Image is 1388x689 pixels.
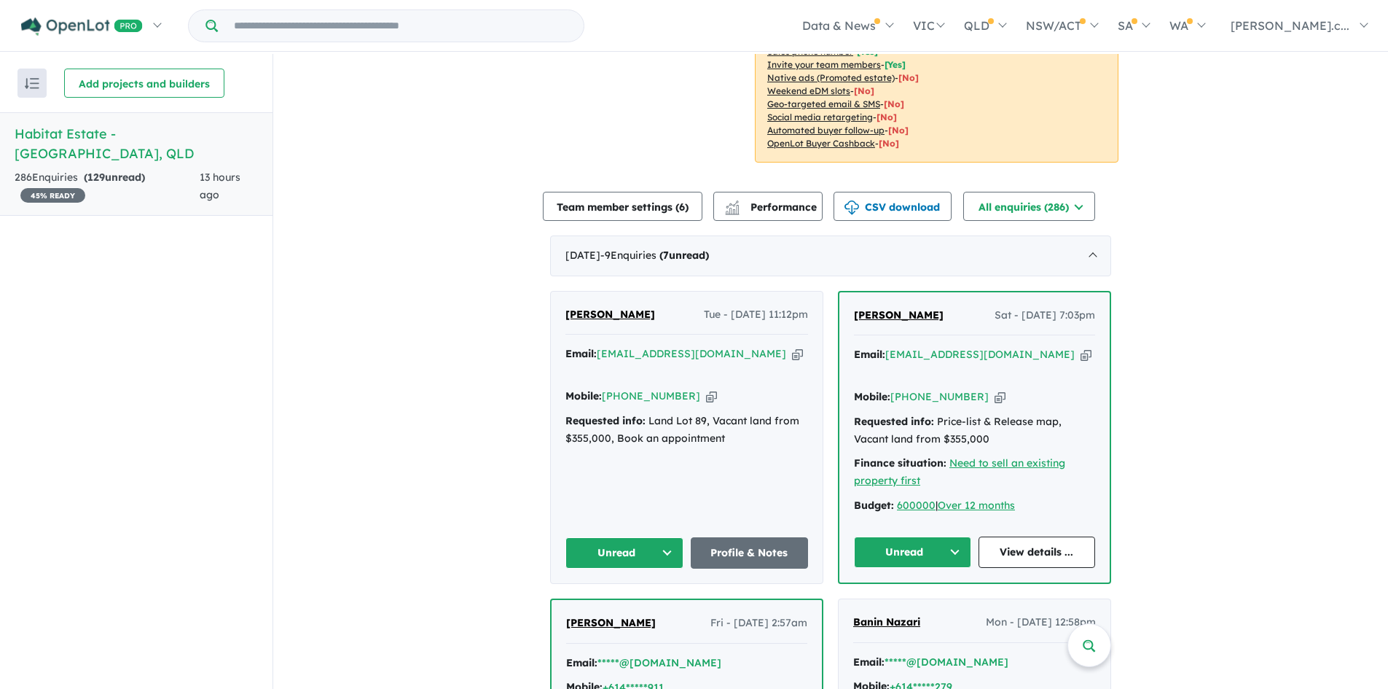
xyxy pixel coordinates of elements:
u: Social media retargeting [767,112,873,122]
input: Try estate name, suburb, builder or developer [221,10,581,42]
span: Mon - [DATE] 12:58pm [986,614,1096,631]
span: [No] [877,112,897,122]
u: Weekend eDM slots [767,85,850,96]
strong: Requested info: [565,414,646,427]
a: Banin Nazari [853,614,920,631]
a: [PERSON_NAME] [566,615,656,632]
strong: Email: [565,347,597,360]
span: [PERSON_NAME] [565,308,655,321]
strong: Finance situation: [854,456,946,470]
span: [PERSON_NAME] [566,616,656,629]
span: [No] [879,138,899,149]
button: Copy [995,389,1005,405]
span: [PERSON_NAME] [854,308,944,322]
button: Copy [706,389,717,404]
div: | [854,497,1095,515]
span: [ Yes ] [885,59,906,70]
u: Sales phone number [767,46,853,57]
a: [PHONE_NUMBER] [890,390,989,403]
span: [No] [884,98,904,109]
span: Banin Nazari [853,615,920,628]
a: [PERSON_NAME] [565,306,655,324]
img: sort.svg [25,78,39,89]
strong: ( unread) [84,171,145,184]
strong: Mobile: [565,389,602,402]
a: [PERSON_NAME] [854,307,944,324]
u: Invite your team members [767,59,881,70]
h5: Habitat Estate - [GEOGRAPHIC_DATA] , QLD [15,124,258,163]
span: [PERSON_NAME].c... [1231,18,1349,33]
a: [EMAIL_ADDRESS][DOMAIN_NAME] [885,348,1075,361]
button: All enquiries (286) [963,192,1095,221]
div: Price-list & Release map, Vacant land from $355,000 [854,413,1095,448]
span: 6 [679,201,685,214]
button: Performance [713,192,823,221]
span: [No] [888,125,909,136]
a: 600000 [897,499,936,512]
a: Profile & Notes [691,537,809,569]
img: download icon [844,201,859,215]
img: bar-chart.svg [725,205,740,214]
u: Automated buyer follow-up [767,125,885,136]
span: 13 hours ago [200,171,240,201]
strong: Email: [853,655,885,669]
strong: Budget: [854,499,894,512]
strong: Email: [854,348,885,361]
a: [EMAIL_ADDRESS][DOMAIN_NAME] [597,347,786,360]
a: View details ... [979,537,1096,568]
span: 45 % READY [20,188,85,203]
button: Team member settings (6) [543,192,702,221]
span: - 9 Enquir ies [600,249,709,262]
a: [PHONE_NUMBER] [602,389,700,402]
button: CSV download [834,192,952,221]
strong: Requested info: [854,415,934,428]
span: Tue - [DATE] 11:12pm [704,306,808,324]
a: Over 12 months [938,499,1015,512]
button: Copy [1081,347,1091,362]
a: Need to sell an existing property first [854,456,1065,487]
img: Openlot PRO Logo White [21,17,143,36]
u: Geo-targeted email & SMS [767,98,880,109]
span: [No] [854,85,874,96]
u: OpenLot Buyer Cashback [767,138,875,149]
strong: Mobile: [854,390,890,403]
div: Land Lot 89, Vacant land from $355,000, Book an appointment [565,413,808,448]
div: 286 Enquir ies [15,169,200,204]
span: 129 [87,171,105,184]
button: Unread [565,537,683,569]
strong: Email: [566,656,597,669]
u: Native ads (Promoted estate) [767,72,895,83]
button: Copy [792,346,803,362]
button: Add projects and builders [64,69,224,98]
strong: ( unread) [659,249,709,262]
div: [DATE] [550,235,1111,276]
span: Performance [727,201,817,214]
span: [ Yes ] [857,46,878,57]
span: 7 [663,249,669,262]
button: Unread [854,537,971,568]
span: Fri - [DATE] 2:57am [710,615,807,632]
img: line-chart.svg [726,201,739,209]
span: [No] [898,72,919,83]
span: Sat - [DATE] 7:03pm [995,307,1095,324]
